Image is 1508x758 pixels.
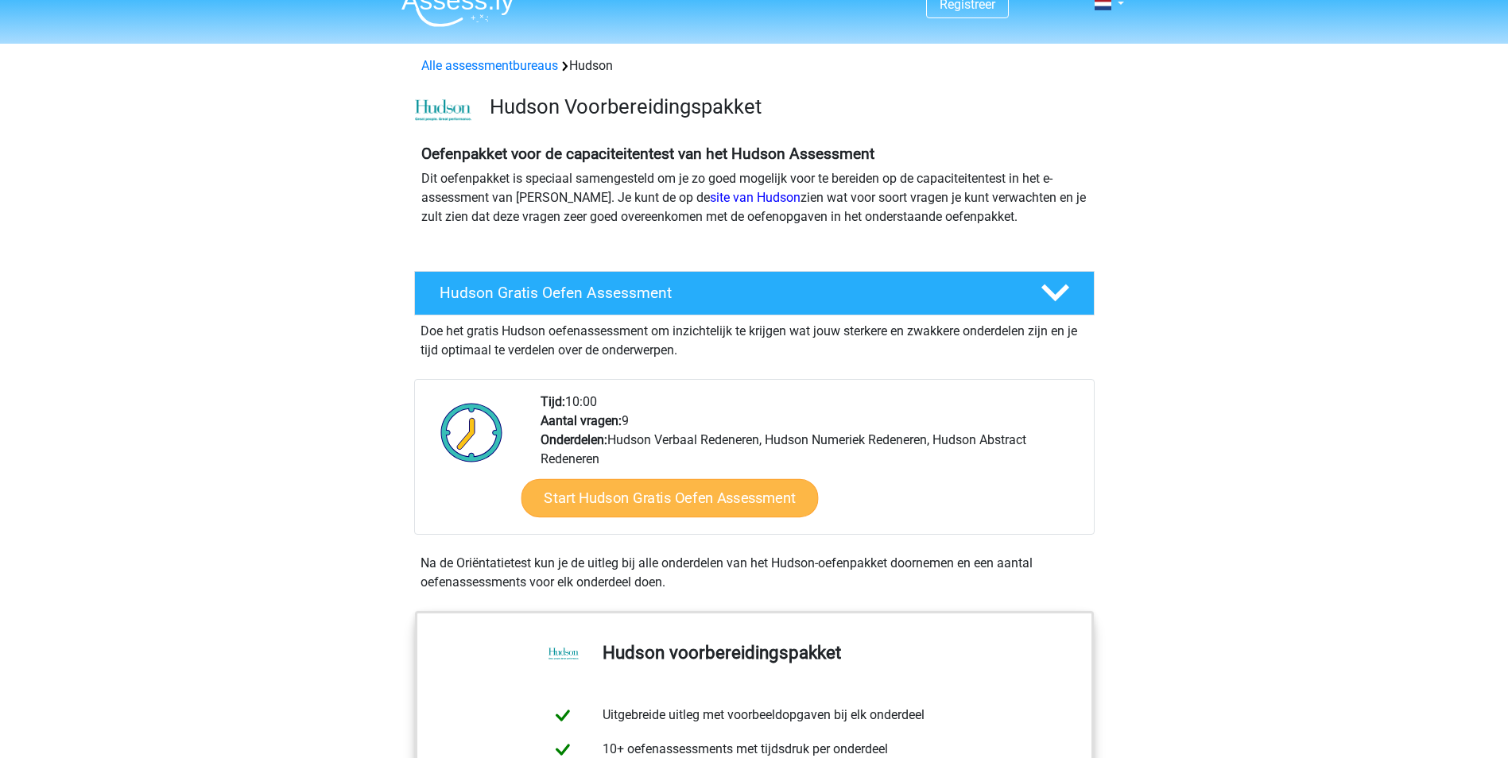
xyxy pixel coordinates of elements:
a: site van Hudson [710,190,801,205]
b: Oefenpakket voor de capaciteitentest van het Hudson Assessment [421,145,874,163]
b: Tijd: [541,394,565,409]
p: Dit oefenpakket is speciaal samengesteld om je zo goed mogelijk voor te bereiden op de capaciteit... [421,169,1087,226]
div: Doe het gratis Hudson oefenassessment om inzichtelijk te krijgen wat jouw sterkere en zwakkere on... [414,315,1095,360]
a: Start Hudson Gratis Oefen Assessment [521,479,818,517]
div: Na de Oriëntatietest kun je de uitleg bij alle onderdelen van het Hudson-oefenpakket doornemen en... [414,554,1095,592]
a: Hudson Gratis Oefen Assessment [408,271,1101,315]
div: Hudson [415,56,1094,75]
h4: Hudson Gratis Oefen Assessment [440,284,1015,302]
img: cefd0e47479f4eb8e8c001c0d358d5812e054fa8.png [415,99,471,122]
a: Alle assessmentbureaus [421,58,558,73]
b: Aantal vragen: [541,413,622,428]
div: 10:00 9 Hudson Verbaal Redeneren, Hudson Numeriek Redeneren, Hudson Abstract Redeneren [529,393,1093,534]
img: Klok [432,393,512,472]
b: Onderdelen: [541,432,607,447]
h3: Hudson Voorbereidingspakket [490,95,1082,119]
